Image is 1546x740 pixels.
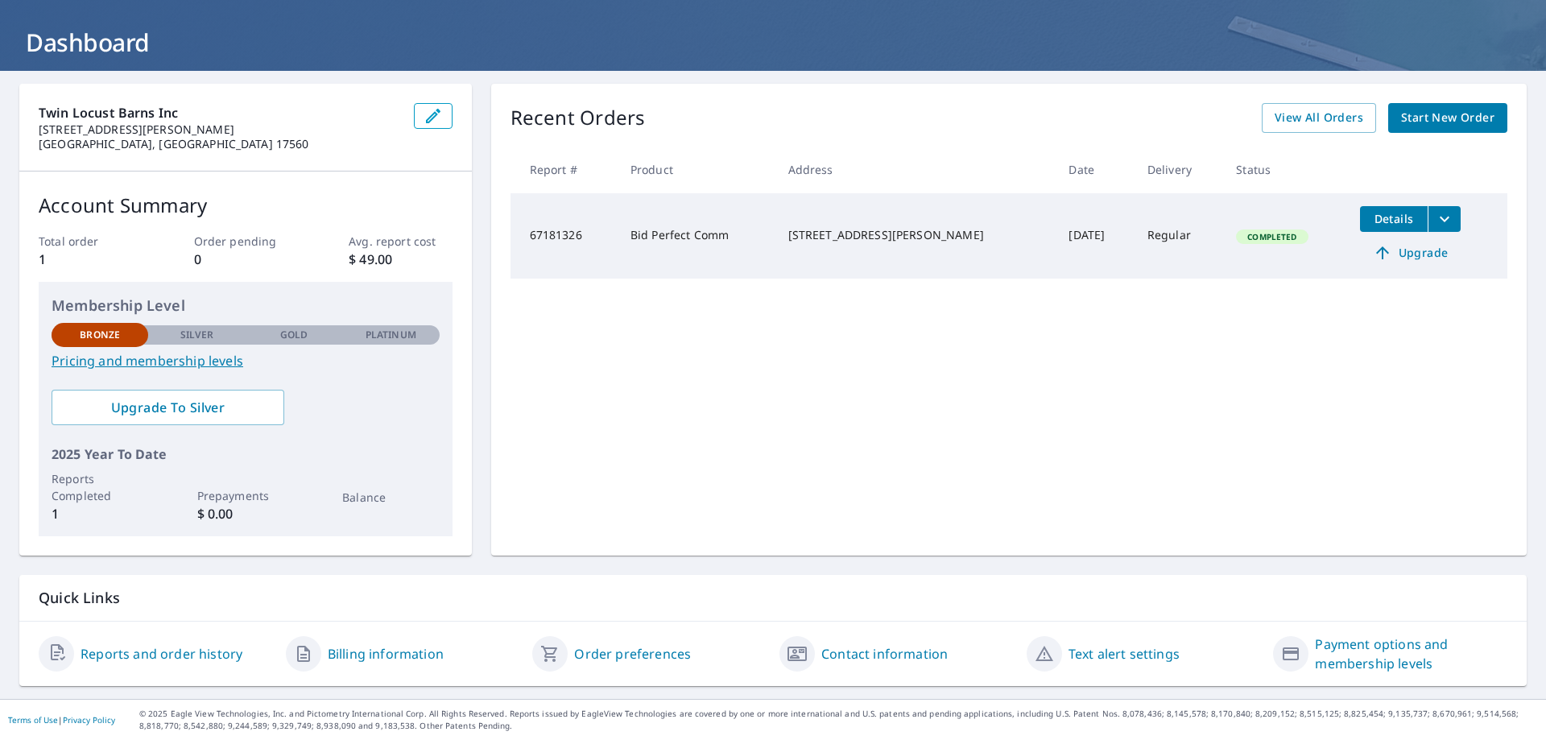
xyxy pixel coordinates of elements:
p: $ 49.00 [349,250,452,269]
a: View All Orders [1262,103,1376,133]
td: Bid Perfect Comm [618,193,775,279]
p: [STREET_ADDRESS][PERSON_NAME] [39,122,401,137]
h1: Dashboard [19,26,1527,59]
button: filesDropdownBtn-67181326 [1428,206,1461,232]
th: Report # [511,146,618,193]
p: Platinum [366,328,416,342]
p: 1 [52,504,148,523]
div: [STREET_ADDRESS][PERSON_NAME] [788,227,1044,243]
p: Twin Locust Barns Inc [39,103,401,122]
p: Recent Orders [511,103,646,133]
a: Terms of Use [8,714,58,726]
p: Reports Completed [52,470,148,504]
a: Billing information [328,644,444,664]
th: Address [775,146,1056,193]
p: Silver [180,328,214,342]
a: Upgrade To Silver [52,390,284,425]
th: Product [618,146,775,193]
p: Avg. report cost [349,233,452,250]
a: Text alert settings [1069,644,1180,664]
p: © 2025 Eagle View Technologies, Inc. and Pictometry International Corp. All Rights Reserved. Repo... [139,708,1538,732]
span: Start New Order [1401,108,1494,128]
a: Contact information [821,644,948,664]
a: Pricing and membership levels [52,351,440,370]
td: [DATE] [1056,193,1134,279]
p: Gold [280,328,308,342]
a: Upgrade [1360,240,1461,266]
p: 0 [194,250,297,269]
a: Reports and order history [81,644,242,664]
a: Privacy Policy [63,714,115,726]
span: Completed [1238,231,1306,242]
td: Regular [1135,193,1223,279]
span: View All Orders [1275,108,1363,128]
a: Order preferences [574,644,691,664]
p: Order pending [194,233,297,250]
a: Payment options and membership levels [1315,635,1507,673]
span: Upgrade To Silver [64,399,271,416]
p: Bronze [80,328,120,342]
p: Balance [342,489,439,506]
p: Account Summary [39,191,453,220]
p: Quick Links [39,588,1507,608]
p: 2025 Year To Date [52,444,440,464]
p: 1 [39,250,142,269]
th: Date [1056,146,1134,193]
th: Status [1223,146,1347,193]
span: Upgrade [1370,243,1451,263]
p: Membership Level [52,295,440,316]
th: Delivery [1135,146,1223,193]
button: detailsBtn-67181326 [1360,206,1428,232]
p: $ 0.00 [197,504,294,523]
a: Start New Order [1388,103,1507,133]
p: | [8,715,115,725]
td: 67181326 [511,193,618,279]
span: Details [1370,211,1418,226]
p: Prepayments [197,487,294,504]
p: [GEOGRAPHIC_DATA], [GEOGRAPHIC_DATA] 17560 [39,137,401,151]
p: Total order [39,233,142,250]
